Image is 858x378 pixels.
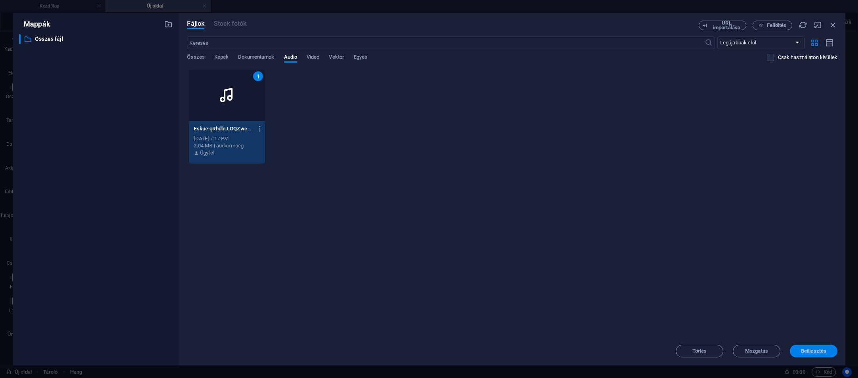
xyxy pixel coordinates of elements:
[329,52,344,63] span: Vektor
[307,52,319,63] span: Videó
[253,71,263,81] div: 1
[692,349,707,353] span: Törlés
[733,345,780,357] button: Mozgatás
[814,21,822,29] i: Minimalizálás
[35,34,158,44] p: Összes fájl
[187,19,204,29] span: Fájlok
[194,135,260,142] div: [DATE] 7:17 PM
[200,149,215,157] p: Ügyfél
[790,345,837,357] button: Beillesztés
[19,34,21,44] div: ​
[187,36,704,49] input: Keresés
[829,21,837,29] i: Bezárás
[284,52,297,63] span: Audio
[214,19,246,29] span: Ez a fájltípus nem támogatott ebben az elemben
[354,52,367,63] span: Egyéb
[214,52,229,63] span: Képek
[699,21,746,30] button: URL importálása
[238,52,274,63] span: Dokumentumok
[194,142,260,149] div: 2.04 MB | audio/mpeg
[753,21,792,30] button: Feltöltés
[711,21,743,30] span: URL importálása
[19,19,50,29] p: Mappák
[799,21,807,29] i: Újratöltés
[778,54,837,61] p: Csak azokat a fájlokat jeleníti meg, amelyek nincsenek használatban a weboldalon. Az ebben a munk...
[164,20,173,29] i: Új mappa létrehozása
[676,345,723,357] button: Törlés
[187,52,205,63] span: Összes
[767,23,787,28] span: Feltöltés
[194,125,253,132] p: Eskue-qRhdhLLOQZwce0IytHXCpQ.mp3
[745,349,768,353] span: Mozgatás
[801,349,826,353] span: Beillesztés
